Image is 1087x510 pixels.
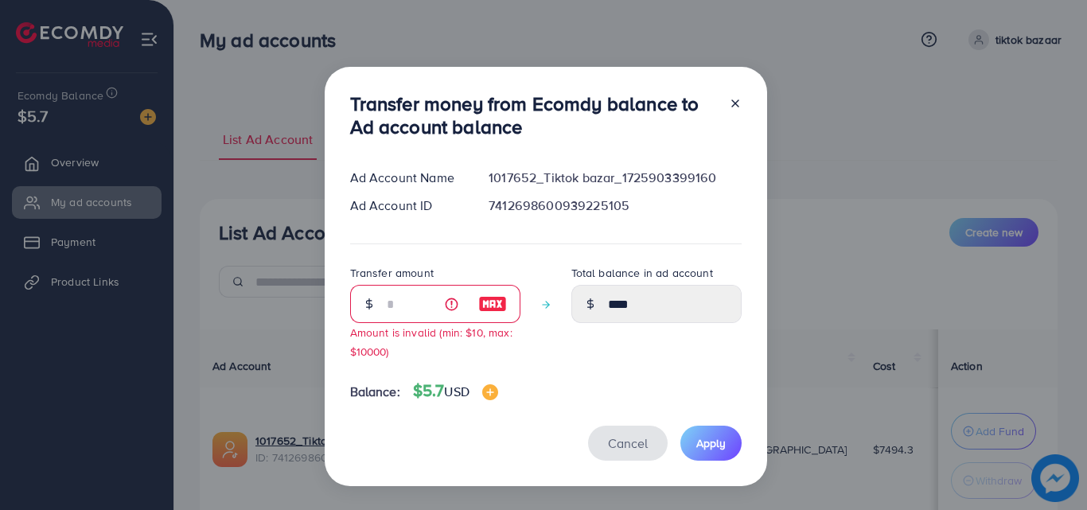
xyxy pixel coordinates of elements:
h4: $5.7 [413,381,498,401]
img: image [478,294,507,313]
div: 7412698600939225105 [476,197,754,215]
span: USD [444,383,469,400]
small: Amount is invalid (min: $10, max: $10000) [350,325,512,358]
span: Apply [696,435,726,451]
button: Cancel [588,426,668,460]
h3: Transfer money from Ecomdy balance to Ad account balance [350,92,716,138]
button: Apply [680,426,742,460]
div: Ad Account ID [337,197,477,215]
label: Total balance in ad account [571,265,713,281]
span: Balance: [350,383,400,401]
div: Ad Account Name [337,169,477,187]
label: Transfer amount [350,265,434,281]
div: 1017652_Tiktok bazar_1725903399160 [476,169,754,187]
span: Cancel [608,434,648,452]
img: image [482,384,498,400]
